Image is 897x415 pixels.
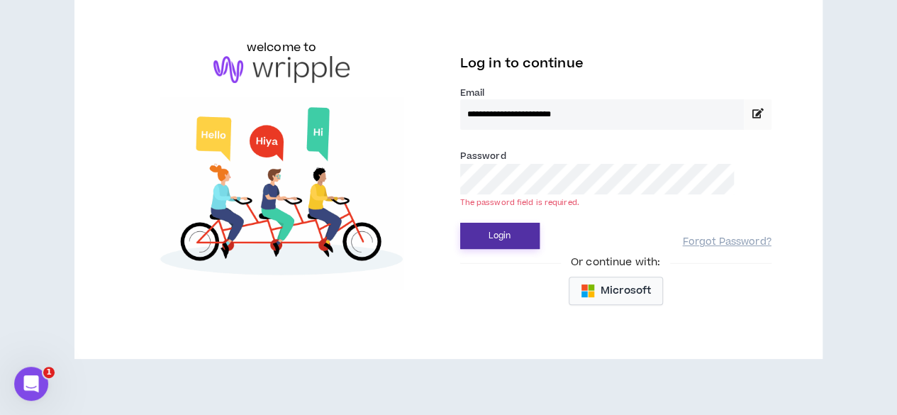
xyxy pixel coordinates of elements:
a: Forgot Password? [682,236,771,249]
span: Log in to continue [460,55,584,72]
button: Microsoft [569,277,663,305]
label: Email [460,87,771,99]
span: Or continue with: [561,255,670,270]
iframe: Intercom live chat [14,367,48,401]
span: Microsoft [601,283,651,299]
label: Password [460,150,506,162]
div: The password field is required. [460,197,771,208]
span: 1 [43,367,55,378]
button: Login [460,223,540,249]
img: logo-brand.png [213,56,350,83]
h6: welcome to [247,39,317,56]
img: Welcome to Wripple [126,97,437,290]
